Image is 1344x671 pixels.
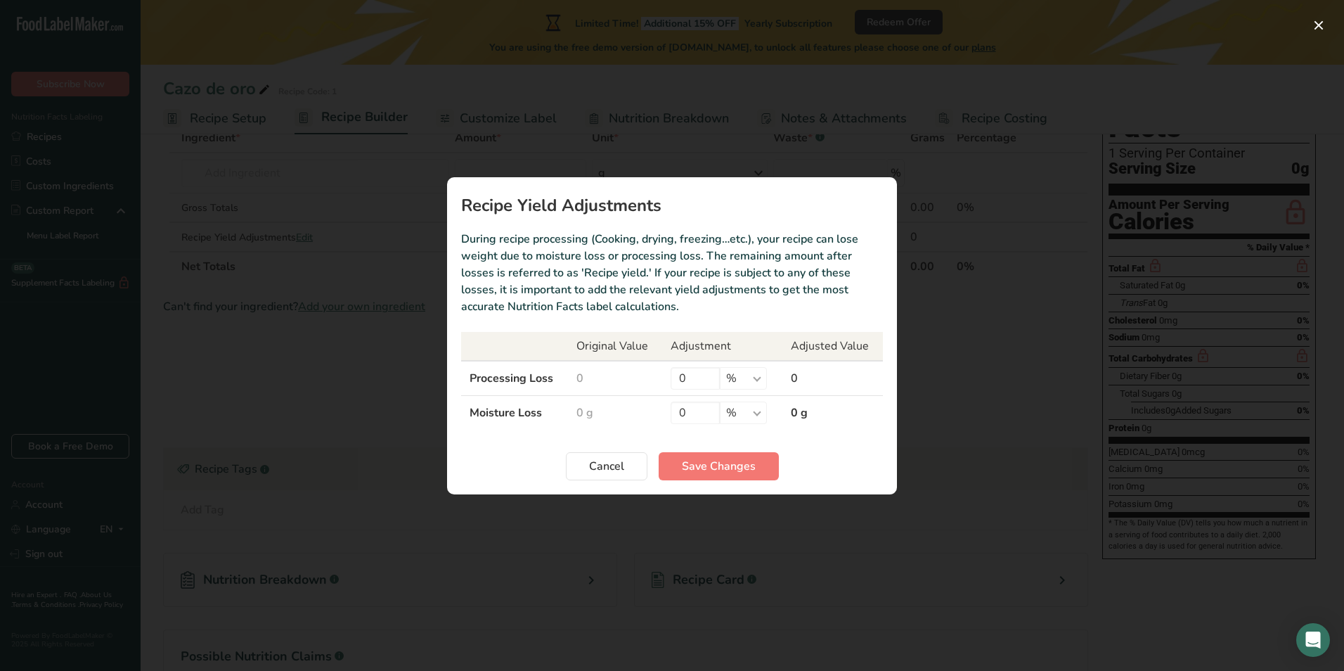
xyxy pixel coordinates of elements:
[662,332,782,361] th: Adjustment
[461,395,568,430] td: Moisture Loss
[1296,623,1330,657] div: Open Intercom Messenger
[568,395,662,430] td: 0 g
[461,361,568,396] td: Processing Loss
[782,395,883,430] td: 0 g
[682,458,756,475] span: Save Changes
[782,332,883,361] th: Adjusted Value
[782,361,883,396] td: 0
[589,458,624,475] span: Cancel
[461,197,883,214] h1: Recipe Yield Adjustments
[568,361,662,396] td: 0
[566,452,647,480] button: Cancel
[659,452,779,480] button: Save Changes
[461,231,883,315] p: During recipe processing (Cooking, drying, freezing…etc.), your recipe can lose weight due to moi...
[568,332,662,361] th: Original Value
